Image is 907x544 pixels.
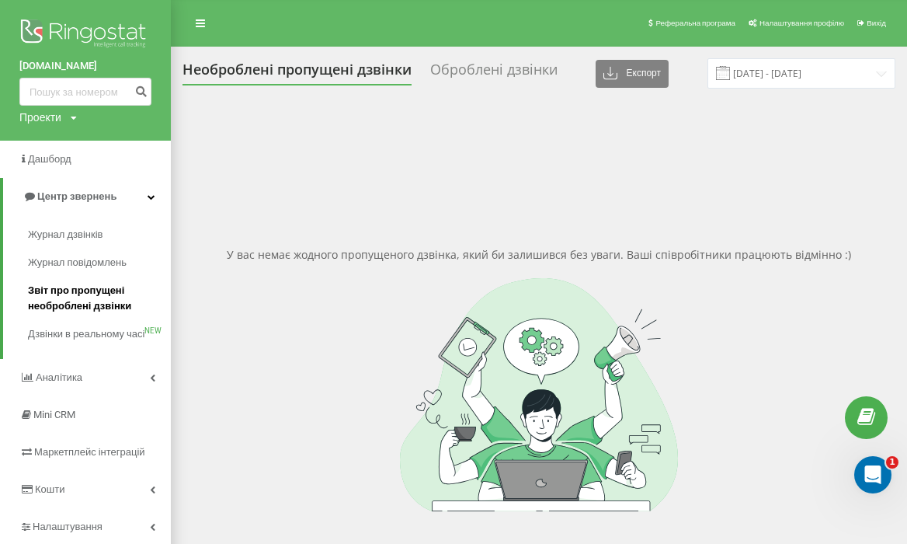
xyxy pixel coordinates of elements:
[886,456,898,469] span: 1
[33,521,103,532] span: Налаштування
[36,371,82,383] span: Аналiтика
[3,178,171,215] a: Центр звернень
[19,58,151,74] a: [DOMAIN_NAME]
[28,255,127,270] span: Журнал повідомлень
[28,326,144,342] span: Дзвінки в реальному часі
[28,320,171,348] a: Дзвінки в реальному часіNEW
[759,19,844,27] span: Налаштування профілю
[28,277,171,320] a: Звіт про пропущені необроблені дзвінки
[596,60,669,88] button: Експорт
[28,283,163,314] span: Звіт про пропущені необроблені дзвінки
[655,19,735,27] span: Реферальна програма
[28,221,171,249] a: Журнал дзвінків
[854,456,891,493] iframe: Intercom live chat
[19,16,151,54] img: Ringostat logo
[28,249,171,277] a: Журнал повідомлень
[28,227,103,242] span: Журнал дзвінків
[19,78,151,106] input: Пошук за номером
[35,483,64,495] span: Кошти
[34,446,145,458] span: Маркетплейс інтеграцій
[33,409,75,420] span: Mini CRM
[28,153,71,165] span: Дашборд
[19,110,61,125] div: Проекти
[182,61,412,85] div: Необроблені пропущені дзвінки
[430,61,558,85] div: Оброблені дзвінки
[867,19,886,27] span: Вихід
[37,190,116,202] span: Центр звернень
